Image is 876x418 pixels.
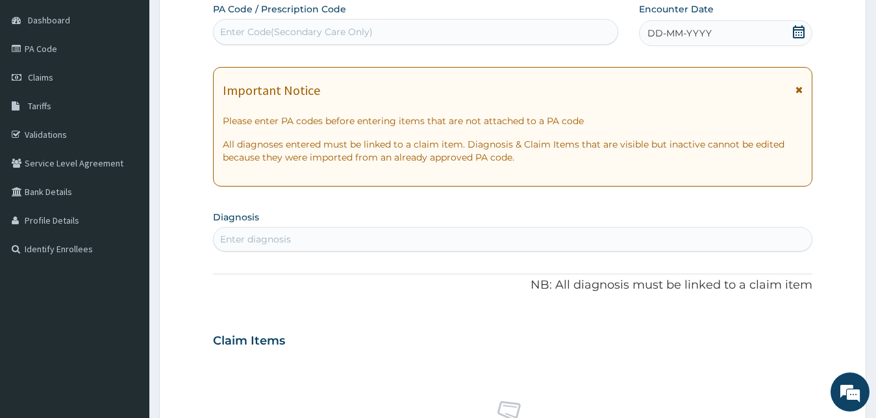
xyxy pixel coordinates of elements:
[6,280,247,325] textarea: Type your message and hit 'Enter'
[220,233,291,246] div: Enter diagnosis
[213,7,244,38] div: Minimize live chat window
[213,211,259,224] label: Diagnosis
[647,27,712,40] span: DD-MM-YYYY
[223,83,320,98] h1: Important Notice
[75,126,179,257] span: We're online!
[24,65,53,98] img: d_794563401_company_1708531726252_794563401
[28,100,51,112] span: Tariffs
[213,277,813,294] p: NB: All diagnosis must be linked to a claim item
[68,73,218,90] div: Chat with us now
[28,72,53,83] span: Claims
[220,25,373,38] div: Enter Code(Secondary Care Only)
[28,14,70,26] span: Dashboard
[223,138,803,164] p: All diagnoses entered must be linked to a claim item. Diagnosis & Claim Items that are visible bu...
[639,3,714,16] label: Encounter Date
[213,334,285,348] h3: Claim Items
[223,114,803,127] p: Please enter PA codes before entering items that are not attached to a PA code
[213,3,346,16] label: PA Code / Prescription Code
